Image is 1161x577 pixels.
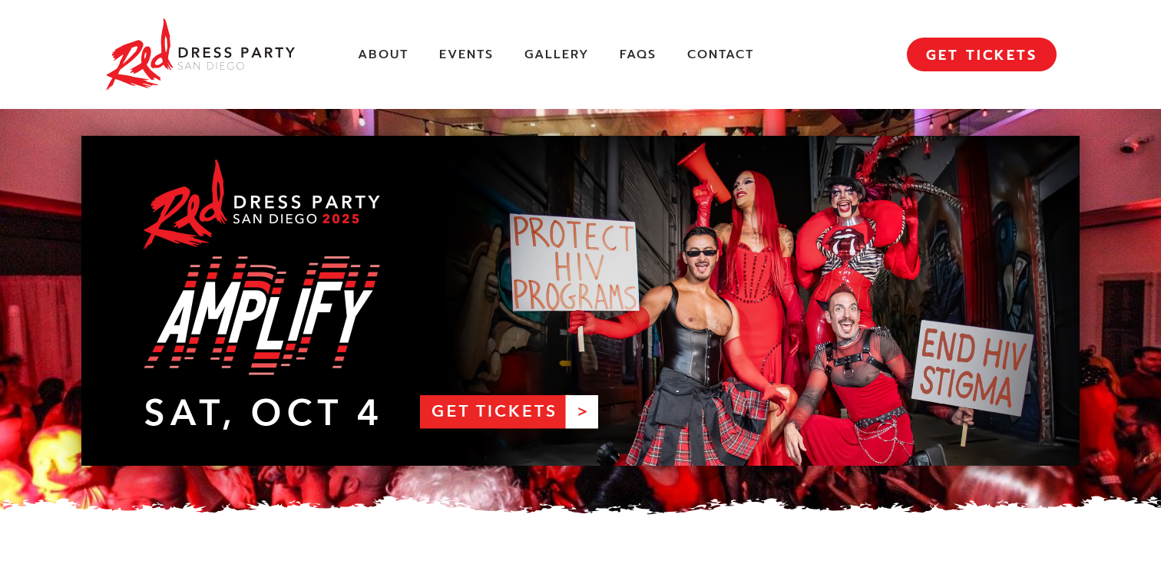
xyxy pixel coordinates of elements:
[439,47,494,63] a: Events
[687,47,754,63] a: Contact
[358,47,408,63] a: About
[620,47,657,63] a: FAQs
[524,47,589,63] a: Gallery
[907,38,1057,71] a: GET TICKETS
[104,15,296,94] img: Red Dress Party San Diego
